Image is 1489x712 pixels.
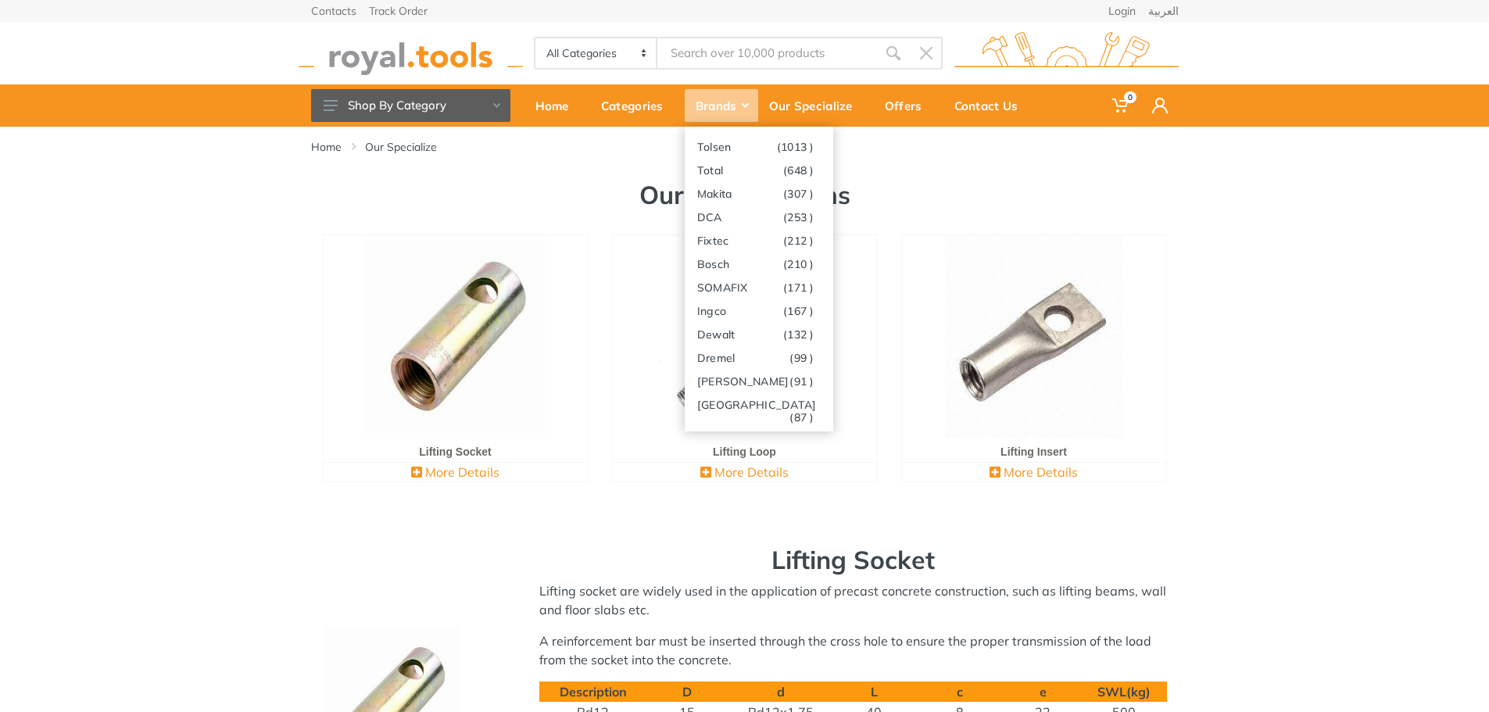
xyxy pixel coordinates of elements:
a: Lifting Insert [1000,445,1067,458]
a: Lifting Socket [419,445,492,458]
a: More Details [700,464,789,480]
img: royal.tools Logo [299,32,523,75]
a: Offers [874,84,943,127]
a: Makita(307 ) [685,181,833,205]
b: SWL(kg) [1097,684,1151,699]
a: Dewalt(132 ) [685,322,833,345]
a: Our Specialize [365,139,437,155]
span: (132 ) [783,328,814,341]
a: DCA(253 ) [685,205,833,228]
img: royal.tools Logo [954,32,1179,75]
select: Category [535,38,658,68]
a: Tolsen(1013 ) [685,134,833,158]
a: Contact Us [943,84,1040,127]
span: (1013 ) [777,141,814,153]
h2: Lifting Socket [551,545,1155,574]
div: Contact Us [943,89,1040,122]
b: L [871,684,878,699]
nav: breadcrumb [311,139,1179,155]
div: Home [524,89,590,122]
h2: Our Special Items [323,180,1167,209]
a: Track Order [369,5,428,16]
input: Site search [657,37,876,70]
a: 0 [1101,84,1141,127]
div: Our Specialize [758,89,874,122]
a: Lifting Loop [713,445,776,458]
b: D [682,684,692,699]
a: Total(648 ) [685,158,833,181]
a: العربية [1148,5,1179,16]
span: (253 ) [783,211,814,224]
button: Shop By Category [311,89,510,122]
a: [PERSON_NAME](91 ) [685,369,833,392]
span: (648 ) [783,164,814,177]
a: More Details [411,464,499,480]
a: Dremel(99 ) [685,345,833,369]
span: (99 ) [789,352,814,364]
span: (167 ) [783,305,814,317]
span: (212 ) [783,234,814,247]
a: Fixtec(212 ) [685,228,833,252]
a: More Details [990,464,1078,480]
a: Home [311,139,342,155]
div: Categories [590,89,685,122]
p: Lifting socket are widely used in the application of precast concrete construction, such as lifti... [539,581,1167,619]
b: e [1040,684,1047,699]
span: (87 ) [789,411,814,424]
a: Contacts [311,5,356,16]
a: Our Specialize [758,84,874,127]
a: Categories [590,84,685,127]
a: Bosch(210 ) [685,252,833,275]
span: (307 ) [783,188,814,200]
a: Login [1108,5,1136,16]
div: Offers [874,89,943,122]
span: (210 ) [783,258,814,270]
a: Home [524,84,590,127]
a: SOMAFIX(171 ) [685,275,833,299]
div: Brands [685,89,758,122]
span: (171 ) [783,281,814,294]
b: d [777,684,785,699]
a: [GEOGRAPHIC_DATA](87 ) [685,392,833,416]
b: Description [560,684,627,699]
b: c [957,684,963,699]
span: (91 ) [789,375,814,388]
a: Ingco(167 ) [685,299,833,322]
span: 0 [1124,91,1136,103]
p: A reinforcement bar must be inserted through the cross hole to ensure the proper transmission of ... [539,631,1167,669]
